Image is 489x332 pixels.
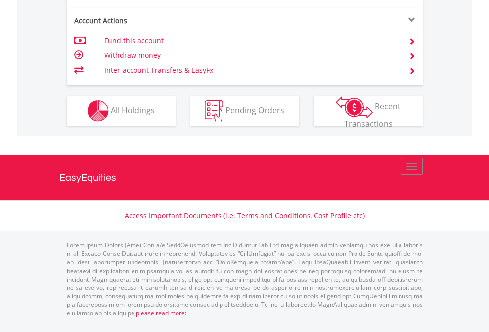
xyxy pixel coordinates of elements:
[104,63,397,78] td: Inter-account Transfers & EasyFx
[67,241,423,317] p: Lorem Ipsum Dolors (Ame) Con a/e SeddOeiusmod tem InciDiduntut Lab Etd mag aliquaen admin veniamq...
[88,100,109,122] img: holdings-wht.png
[125,211,365,220] a: Access Important Documents (i.e. Terms and Conditions, Cost Profile etc)
[111,104,155,115] span: All Holdings
[104,33,397,48] td: Fund this account
[136,309,186,317] a: please read more:
[336,96,373,118] img: transactions-zar-wht.png
[225,104,284,115] span: Pending Orders
[190,96,299,126] button: Pending Orders
[59,155,430,200] a: EasyEquities
[104,48,397,63] td: Withdraw money
[314,96,423,126] button: Recent Transactions
[205,100,223,122] img: pending_instructions-wht.png
[67,16,245,26] div: Account Actions
[67,96,176,126] button: All Holdings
